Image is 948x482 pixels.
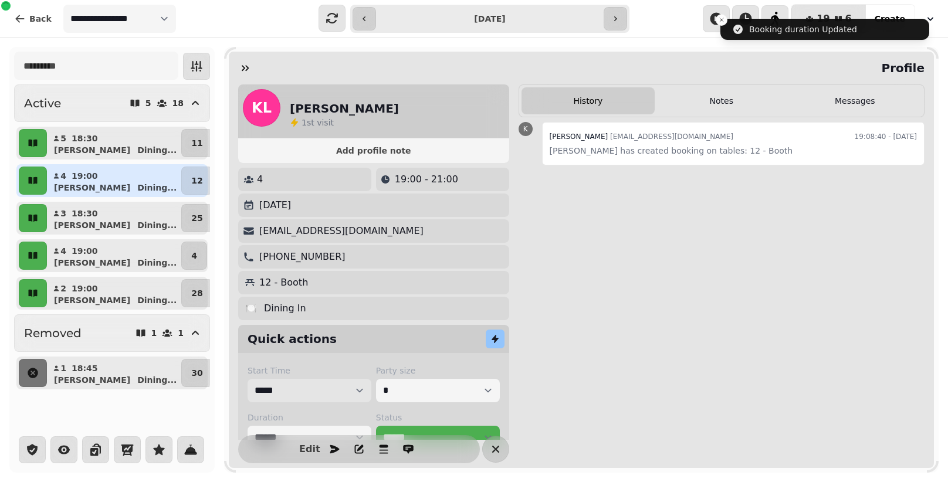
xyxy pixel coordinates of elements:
button: Removed11 [14,314,210,352]
span: Back [29,15,52,23]
p: 18:30 [72,208,98,219]
span: Edit [303,444,317,454]
button: 12 [181,167,212,195]
button: 25 [181,204,212,232]
p: [PERSON_NAME] [54,257,130,269]
p: 1 [178,329,184,337]
p: [PERSON_NAME] [54,144,130,156]
button: 118:45[PERSON_NAME]Dining... [49,359,179,387]
p: [PERSON_NAME] [54,182,130,194]
button: 11 [181,129,212,157]
div: [EMAIL_ADDRESS][DOMAIN_NAME] [550,130,733,144]
button: Notes [655,87,788,114]
h2: Quick actions [248,331,337,347]
p: 1 [60,362,67,374]
label: Status [376,412,500,423]
button: Back [5,5,61,33]
p: 18:30 [72,133,98,144]
p: 2 [60,283,67,294]
p: [EMAIL_ADDRESS][DOMAIN_NAME] [259,224,424,238]
button: Edit [298,437,321,461]
p: 4 [60,170,67,182]
p: 5 [145,99,151,107]
p: Dining ... [137,219,177,231]
p: 18:45 [72,362,98,374]
p: 19:00 - 21:00 [395,172,458,186]
p: 1 [151,329,157,337]
label: Duration [248,412,371,423]
p: 19:00 [72,170,98,182]
span: [PERSON_NAME] [550,133,608,141]
h2: Active [24,95,61,111]
button: 219:00[PERSON_NAME]Dining... [49,279,179,307]
p: 30 [191,367,202,379]
button: 318:30[PERSON_NAME]Dining... [49,204,179,232]
h2: [PERSON_NAME] [290,100,399,117]
p: 12 - Booth [259,276,308,290]
button: Messages [788,87,922,114]
p: Dining ... [137,144,177,156]
button: 419:00[PERSON_NAME]Dining... [49,167,179,195]
p: [PERSON_NAME] [54,294,130,306]
span: K [523,125,528,133]
p: 4 [191,250,197,262]
button: History [522,87,655,114]
p: 19:00 [72,245,98,257]
div: Booking duration Updated [749,23,857,35]
p: Dining ... [137,257,177,269]
span: 1 [302,118,307,127]
h2: Removed [24,325,82,341]
button: 518:30[PERSON_NAME]Dining... [49,129,179,157]
p: [DATE] [259,198,291,212]
time: 19:08:40 - [DATE] [855,130,917,144]
p: 12 [191,175,202,186]
button: Close toast [716,14,727,26]
p: 11 [191,137,202,149]
button: Active518 [14,84,210,122]
span: st [307,118,317,127]
p: 4 [60,245,67,257]
button: Add profile note [243,143,505,158]
p: 25 [191,212,202,224]
p: 18 [172,99,184,107]
p: 🍽️ [245,301,257,315]
p: 5 [60,133,67,144]
p: [PERSON_NAME] [54,219,130,231]
p: [PHONE_NUMBER] [259,250,346,264]
p: 3 [60,208,67,219]
p: visit [302,117,334,128]
span: Add profile note [252,147,495,155]
label: Party size [376,365,500,376]
p: 19:00 [72,283,98,294]
p: [PERSON_NAME] [54,374,130,386]
button: 419:00[PERSON_NAME]Dining... [49,242,179,270]
label: Start Time [248,365,371,376]
span: KL [252,101,272,115]
p: Dining ... [137,294,177,306]
p: Dining ... [137,182,177,194]
button: 30 [181,359,212,387]
button: 4 [181,242,207,270]
button: 28 [181,279,212,307]
button: 196 [791,5,865,33]
p: Dining In [264,301,306,315]
p: Dining ... [137,374,177,386]
button: Create [865,5,915,33]
p: [PERSON_NAME] has created booking on tables: 12 - Booth [550,144,917,158]
p: 4 [257,172,263,186]
p: 28 [191,287,202,299]
h2: Profile [876,60,925,76]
